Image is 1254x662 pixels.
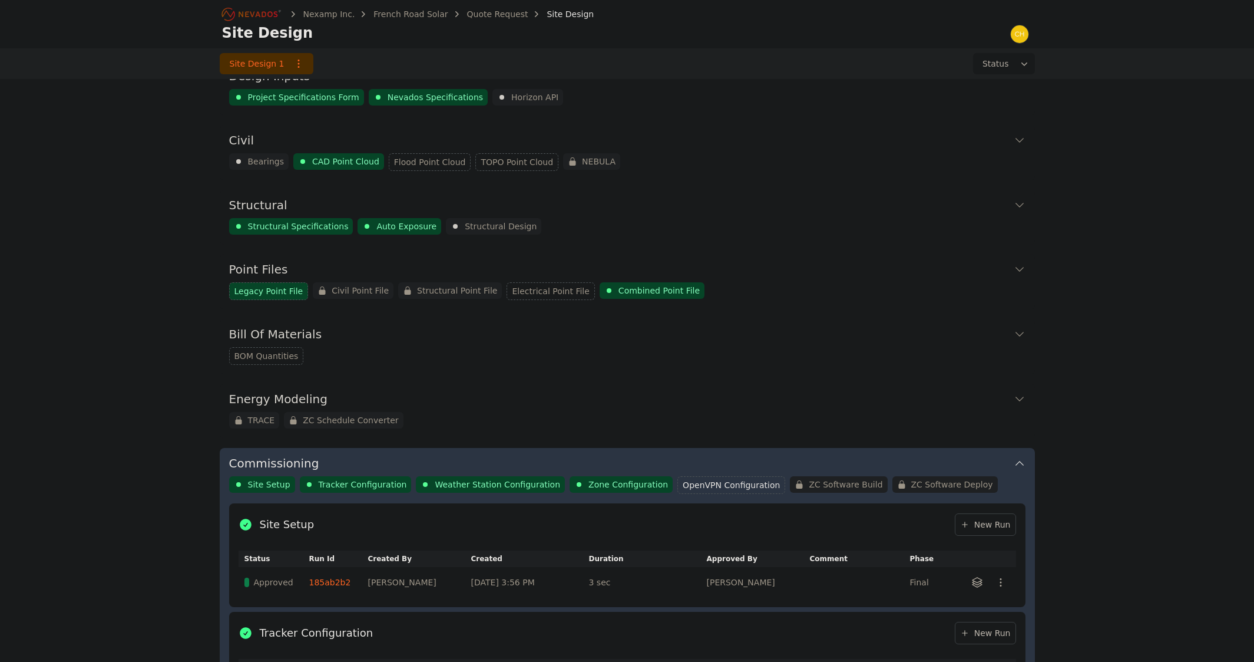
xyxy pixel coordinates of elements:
a: French Road Solar [373,8,448,20]
h3: Energy Modeling [229,391,327,407]
span: Structural Design [465,220,537,232]
td: [PERSON_NAME] [368,567,471,598]
span: New Run [960,627,1011,639]
td: [PERSON_NAME] [707,567,810,598]
th: Approved By [707,551,810,567]
div: StructuralStructural SpecificationsAuto ExposureStructural Design [220,190,1035,245]
span: ZC Software Deploy [911,479,993,490]
span: Status [978,58,1009,70]
span: CAD Point Cloud [312,156,379,167]
span: Structural Specifications [248,220,349,232]
button: Status [973,53,1035,74]
button: Bill Of Materials [229,319,1025,347]
a: New Run [955,513,1016,536]
button: Civil [229,125,1025,153]
h3: Point Files [229,261,288,278]
span: Weather Station Configuration [435,479,560,490]
th: Duration [589,551,707,567]
h3: Commissioning [229,455,319,472]
a: 185ab2b2 [309,578,351,587]
span: TRACE [248,414,275,426]
span: OpenVPN Configuration [683,479,780,491]
span: Approved [254,577,293,588]
span: Horizon API [511,91,558,103]
img: chris.young@nevados.solar [1010,25,1029,44]
span: TOPO Point Cloud [481,156,553,168]
div: Site Design [530,8,594,20]
div: Point FilesLegacy Point FileCivil Point FileStructural Point FileElectrical Point FileCombined Po... [220,254,1035,309]
span: New Run [960,519,1011,531]
span: Auto Exposure [376,220,436,232]
span: Flood Point Cloud [394,156,466,168]
a: Nexamp Inc. [303,8,355,20]
span: Electrical Point File [512,285,589,297]
th: Status [239,551,309,567]
th: Created [471,551,589,567]
th: Run Id [309,551,368,567]
span: Project Specifications Form [248,91,359,103]
td: [DATE] 3:56 PM [471,567,589,598]
a: Quote Request [467,8,528,20]
div: Bill Of MaterialsBOM Quantities [220,319,1035,374]
nav: Breadcrumb [222,5,594,24]
span: Site Setup [248,479,290,490]
a: Site Design 1 [220,53,313,74]
div: Energy ModelingTRACEZC Schedule Converter [220,384,1035,439]
h3: Bill Of Materials [229,326,322,342]
span: Tracker Configuration [319,479,407,490]
h1: Site Design [222,24,313,42]
div: Design InputsProject Specifications FormNevados SpecificationsHorizon API [220,61,1035,116]
div: 3 sec [589,577,701,588]
span: Civil Point File [332,285,389,297]
div: Final [910,577,940,588]
span: Legacy Point File [234,285,303,297]
span: ZC Schedule Converter [303,414,398,426]
a: New Run [955,622,1016,644]
span: BOM Quantities [234,350,299,362]
th: Created By [368,551,471,567]
button: Energy Modeling [229,384,1025,412]
span: Nevados Specifications [388,91,483,103]
button: Commissioning [229,448,1025,476]
th: Comment [810,551,910,567]
h3: Structural [229,197,287,213]
button: Point Files [229,254,1025,282]
span: Zone Configuration [588,479,668,490]
span: NEBULA [582,156,616,167]
h2: Site Setup [260,516,315,533]
h2: Tracker Configuration [260,625,373,641]
span: Combined Point File [618,285,700,297]
span: Structural Point File [417,285,497,297]
span: ZC Software Build [809,479,882,490]
div: CivilBearingsCAD Point CloudFlood Point CloudTOPO Point CloudNEBULA [220,125,1035,180]
span: Bearings [248,156,284,167]
button: Structural [229,190,1025,218]
th: Phase [910,551,946,567]
h3: Civil [229,132,254,149]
